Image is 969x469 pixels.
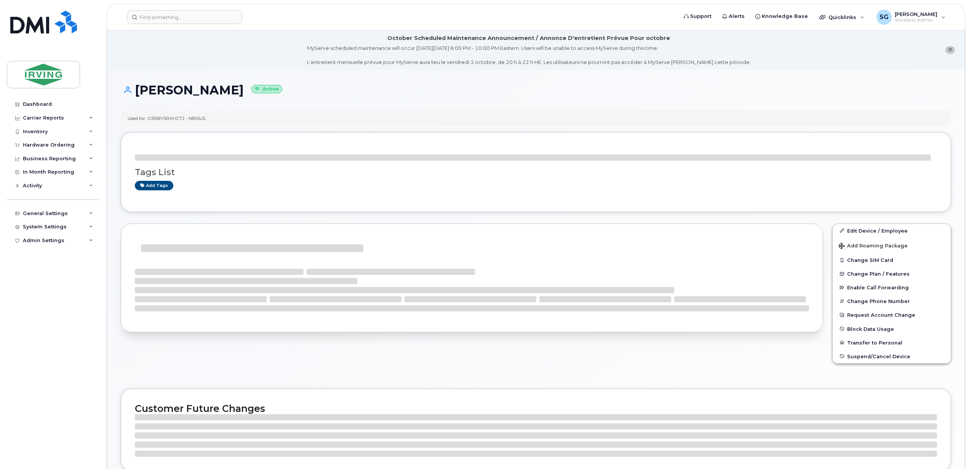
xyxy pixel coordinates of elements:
button: Add Roaming Package [833,238,951,253]
div: Used for: G96BYSR4HCTJ - NBISUS [128,115,205,121]
button: Change Phone Number [833,294,951,308]
button: Block Data Usage [833,322,951,336]
button: Suspend/Cancel Device [833,349,951,363]
button: Request Account Change [833,308,951,322]
h2: Customer Future Changes [135,403,937,414]
h3: Tags List [135,167,937,177]
a: Edit Device / Employee [833,224,951,238]
span: Add Roaming Package [839,243,908,250]
button: Change Plan / Features [833,267,951,281]
div: October Scheduled Maintenance Announcement / Annonce D'entretient Prévue Pour octobre [387,34,670,42]
button: Transfer to Personal [833,336,951,349]
a: Add tags [135,181,173,190]
span: Suspend/Cancel Device [847,353,910,359]
div: MyServe scheduled maintenance will occur [DATE][DATE] 8:00 PM - 10:00 PM Eastern. Users will be u... [307,45,751,66]
button: Change SIM Card [833,253,951,267]
small: Active [251,85,282,94]
h1: [PERSON_NAME] [121,83,951,97]
button: close notification [945,46,955,54]
span: Enable Call Forwarding [847,285,909,290]
button: Enable Call Forwarding [833,281,951,294]
span: Change Plan / Features [847,271,910,277]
